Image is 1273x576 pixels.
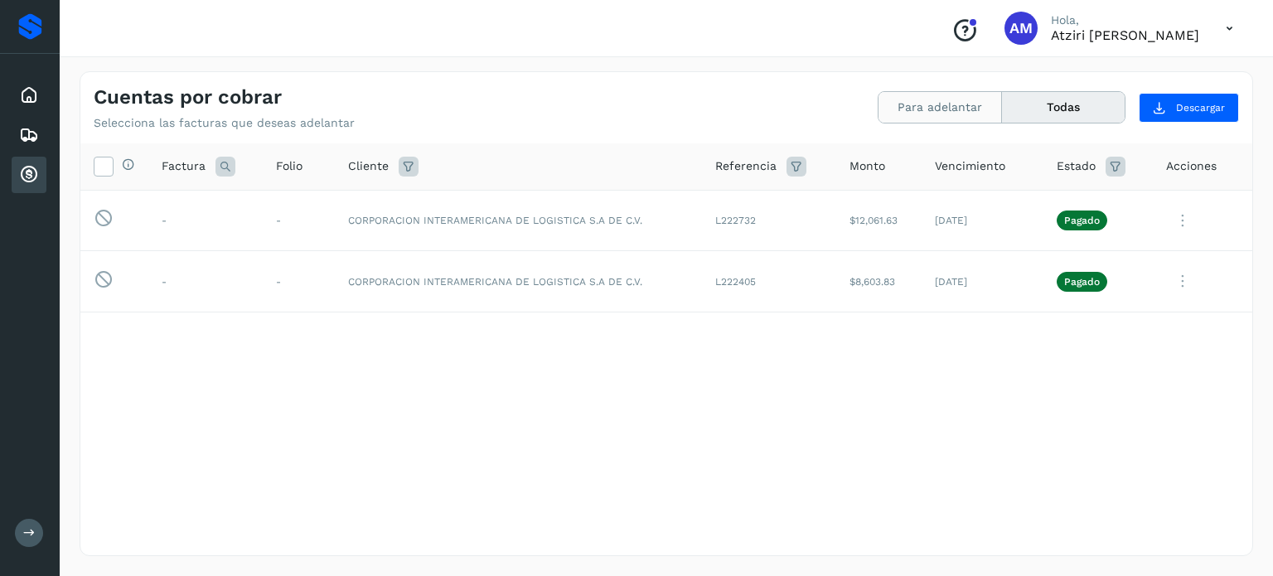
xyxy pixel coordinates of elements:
[335,251,701,312] td: CORPORACION INTERAMERICANA DE LOGISTICA S.A DE C.V.
[922,190,1043,251] td: [DATE]
[94,116,355,130] p: Selecciona las facturas que deseas adelantar
[922,251,1043,312] td: [DATE]
[836,251,922,312] td: $8,603.83
[836,190,922,251] td: $12,061.63
[12,77,46,114] div: Inicio
[1064,215,1100,226] p: Pagado
[162,157,206,175] span: Factura
[1176,100,1225,115] span: Descargar
[1139,93,1239,123] button: Descargar
[12,117,46,153] div: Embarques
[1166,157,1217,175] span: Acciones
[263,190,335,251] td: -
[335,190,701,251] td: CORPORACION INTERAMERICANA DE LOGISTICA S.A DE C.V.
[879,92,1002,123] button: Para adelantar
[715,157,777,175] span: Referencia
[935,157,1005,175] span: Vencimiento
[1002,92,1125,123] button: Todas
[702,190,836,251] td: L222732
[94,85,282,109] h4: Cuentas por cobrar
[1057,157,1096,175] span: Estado
[1051,13,1199,27] p: Hola,
[276,157,303,175] span: Folio
[1064,276,1100,288] p: Pagado
[849,157,885,175] span: Monto
[263,251,335,312] td: -
[148,251,263,312] td: -
[702,251,836,312] td: L222405
[348,157,389,175] span: Cliente
[1051,27,1199,43] p: Atziri Mireya Rodriguez Arreola
[12,157,46,193] div: Cuentas por cobrar
[148,190,263,251] td: -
